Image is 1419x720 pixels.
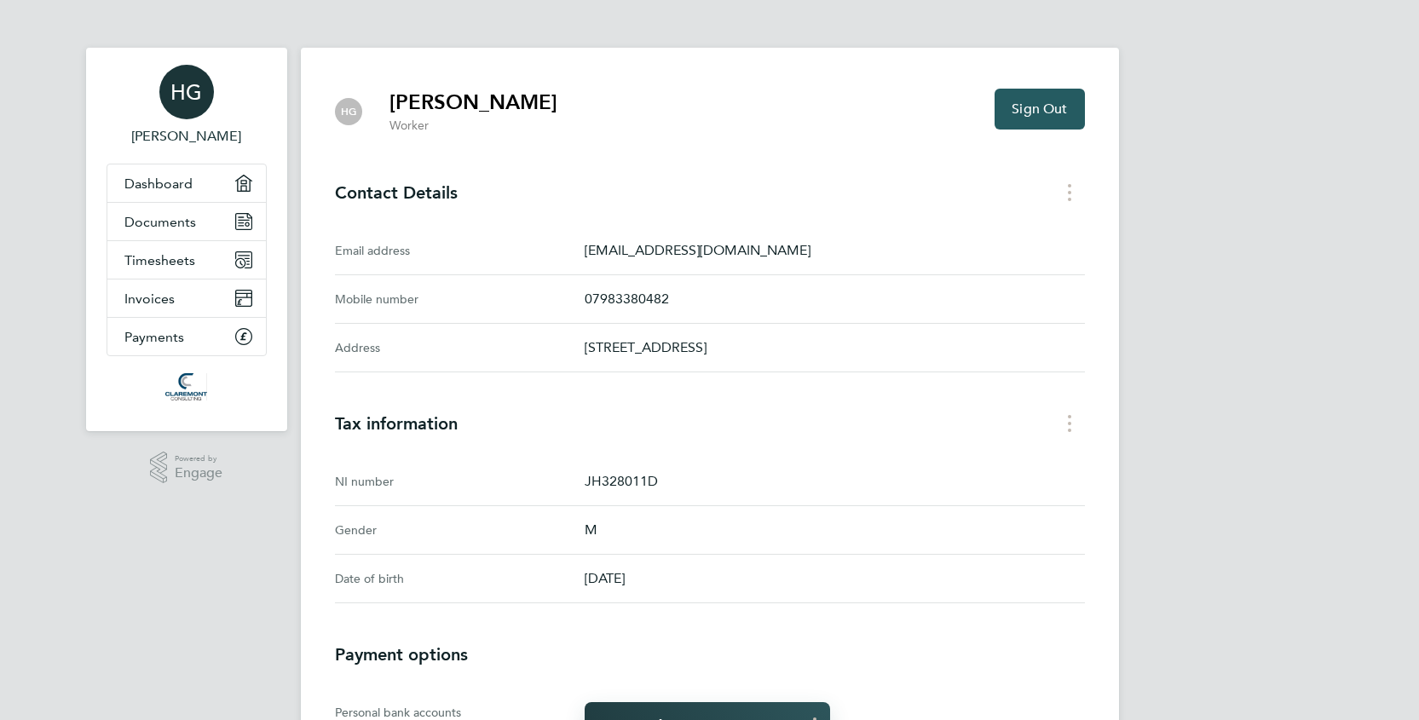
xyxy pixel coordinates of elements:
h3: Contact Details [335,182,1085,203]
a: Powered byEngage [150,452,222,484]
nav: Main navigation [86,48,287,431]
button: Sign Out [995,89,1084,130]
button: Tax information menu [1054,410,1085,436]
span: Hiren Gohil [107,126,267,147]
div: Address [335,337,585,358]
p: Worker [389,118,557,135]
span: Powered by [175,452,222,466]
h2: [PERSON_NAME] [389,89,557,116]
span: HG [341,106,356,118]
a: Go to home page [107,373,267,400]
div: Email address [335,240,585,261]
span: Invoices [124,291,175,307]
span: Engage [175,466,222,481]
div: NI number [335,471,585,492]
div: Mobile number [335,289,585,309]
a: Documents [107,203,266,240]
span: Documents [124,214,196,230]
p: [EMAIL_ADDRESS][DOMAIN_NAME] [585,240,1085,261]
span: Dashboard [124,176,193,192]
p: JH328011D [585,471,1085,492]
p: [STREET_ADDRESS] [585,337,1085,358]
div: Date of birth [335,568,585,589]
h3: Payment options [335,644,1085,665]
a: Payments [107,318,266,355]
p: [DATE] [585,568,1085,589]
span: Sign Out [1012,101,1067,118]
a: Dashboard [107,164,266,202]
a: Timesheets [107,241,266,279]
button: Contact Details menu [1054,179,1085,205]
a: HG[PERSON_NAME] [107,65,267,147]
div: Hiren Gohil [335,98,362,125]
span: Payments [124,329,184,345]
span: HG [170,81,202,103]
img: claremontconsulting1-logo-retina.png [165,373,207,400]
p: M [585,520,1085,540]
h3: Tax information [335,413,1085,434]
div: Gender [335,520,585,540]
span: Timesheets [124,252,195,268]
a: Invoices [107,279,266,317]
p: 07983380482 [585,289,1085,309]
